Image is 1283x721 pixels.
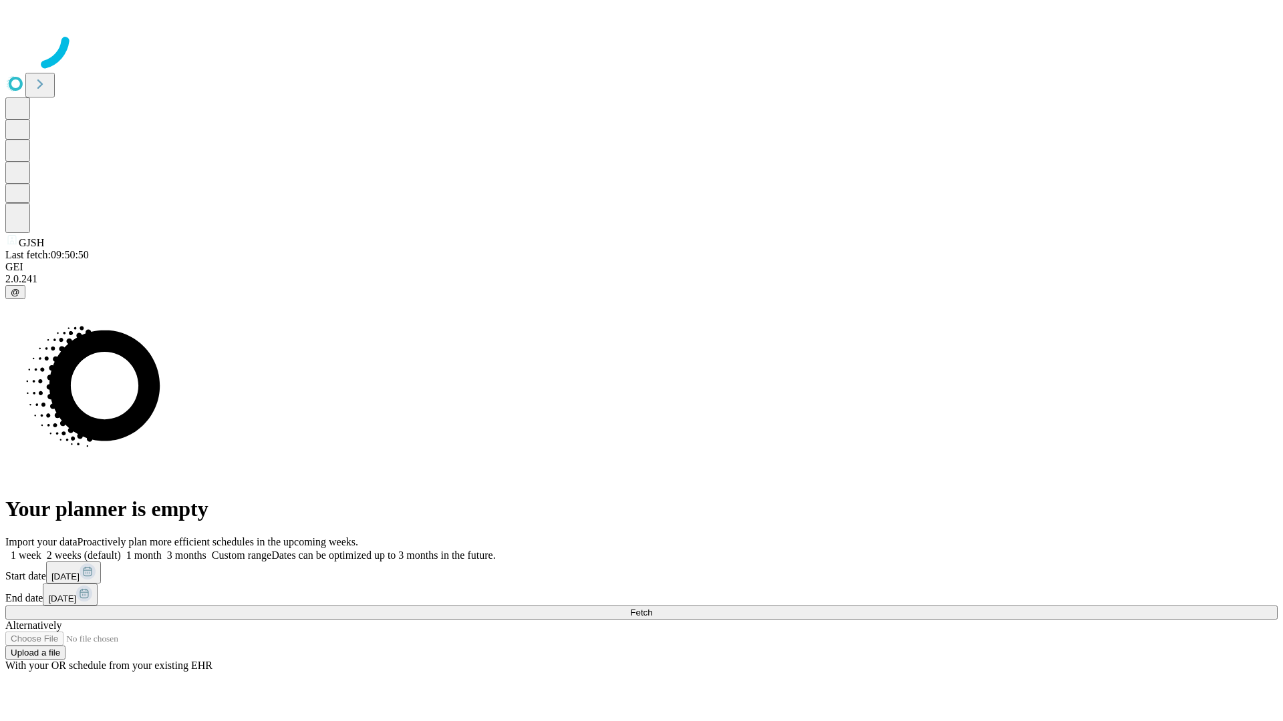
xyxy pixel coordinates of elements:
[78,536,358,547] span: Proactively plan more efficient schedules in the upcoming weeks.
[271,549,495,561] span: Dates can be optimized up to 3 months in the future.
[5,606,1278,620] button: Fetch
[5,646,65,660] button: Upload a file
[5,249,89,260] span: Last fetch: 09:50:50
[11,287,20,297] span: @
[5,561,1278,583] div: Start date
[630,608,652,618] span: Fetch
[51,571,80,581] span: [DATE]
[5,660,212,671] span: With your OR schedule from your existing EHR
[5,620,61,631] span: Alternatively
[47,549,121,561] span: 2 weeks (default)
[5,583,1278,606] div: End date
[43,583,98,606] button: [DATE]
[5,285,25,299] button: @
[167,549,206,561] span: 3 months
[5,273,1278,285] div: 2.0.241
[5,536,78,547] span: Import your data
[46,561,101,583] button: [DATE]
[48,593,76,604] span: [DATE]
[212,549,271,561] span: Custom range
[126,549,162,561] span: 1 month
[5,497,1278,521] h1: Your planner is empty
[19,237,44,248] span: GJSH
[11,549,41,561] span: 1 week
[5,261,1278,273] div: GEI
